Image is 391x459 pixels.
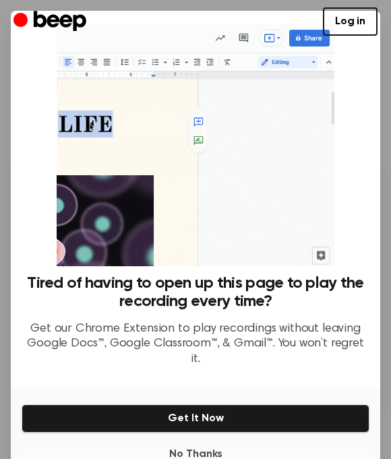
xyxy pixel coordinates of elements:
p: Get our Chrome Extension to play recordings without leaving Google Docs™, Google Classroom™, & Gm... [22,322,369,367]
img: Beep extension in action [57,24,335,266]
a: Beep [13,9,90,35]
button: Get It Now [22,404,369,433]
a: Log in [323,7,378,36]
h3: Tired of having to open up this page to play the recording every time? [22,274,369,311]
